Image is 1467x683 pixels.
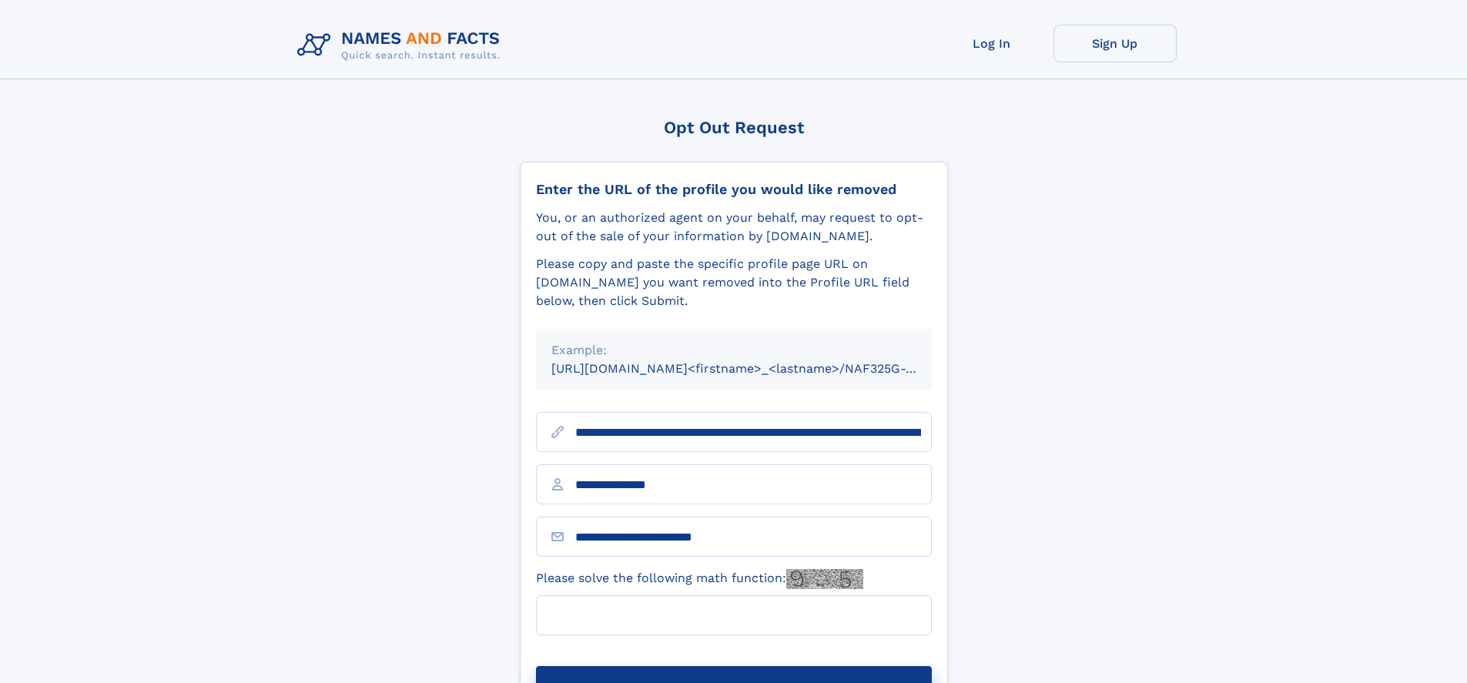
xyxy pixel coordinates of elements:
label: Please solve the following math function: [536,569,863,589]
a: Log In [930,25,1053,62]
div: Opt Out Request [520,118,948,137]
div: Example: [551,341,916,360]
div: Please copy and paste the specific profile page URL on [DOMAIN_NAME] you want removed into the Pr... [536,255,932,310]
img: Logo Names and Facts [291,25,513,66]
div: You, or an authorized agent on your behalf, may request to opt-out of the sale of your informatio... [536,209,932,246]
small: [URL][DOMAIN_NAME]<firstname>_<lastname>/NAF325G-xxxxxxxx [551,361,961,376]
div: Enter the URL of the profile you would like removed [536,181,932,198]
a: Sign Up [1053,25,1177,62]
